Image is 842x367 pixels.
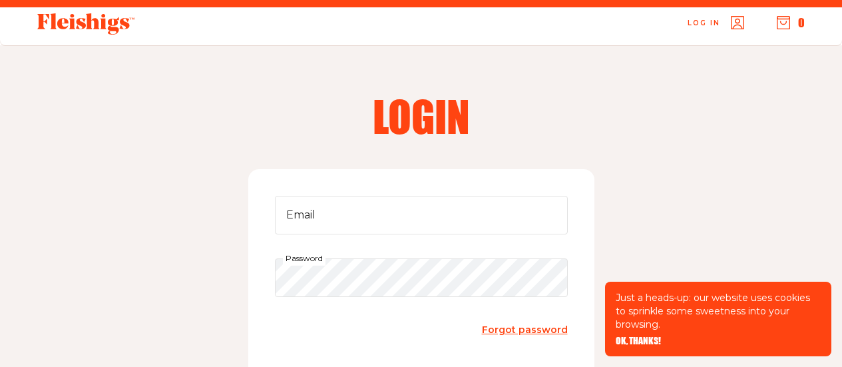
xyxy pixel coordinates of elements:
[482,321,568,339] a: Forgot password
[688,16,744,29] a: Log in
[275,196,568,234] input: Email
[275,258,568,297] input: Password
[482,324,568,336] span: Forgot password
[688,18,720,28] span: Log in
[616,291,821,331] p: Just a heads-up: our website uses cookies to sprinkle some sweetness into your browsing.
[283,251,325,266] label: Password
[777,15,805,30] button: 0
[616,336,661,346] button: OK, THANKS!
[251,95,592,137] h2: Login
